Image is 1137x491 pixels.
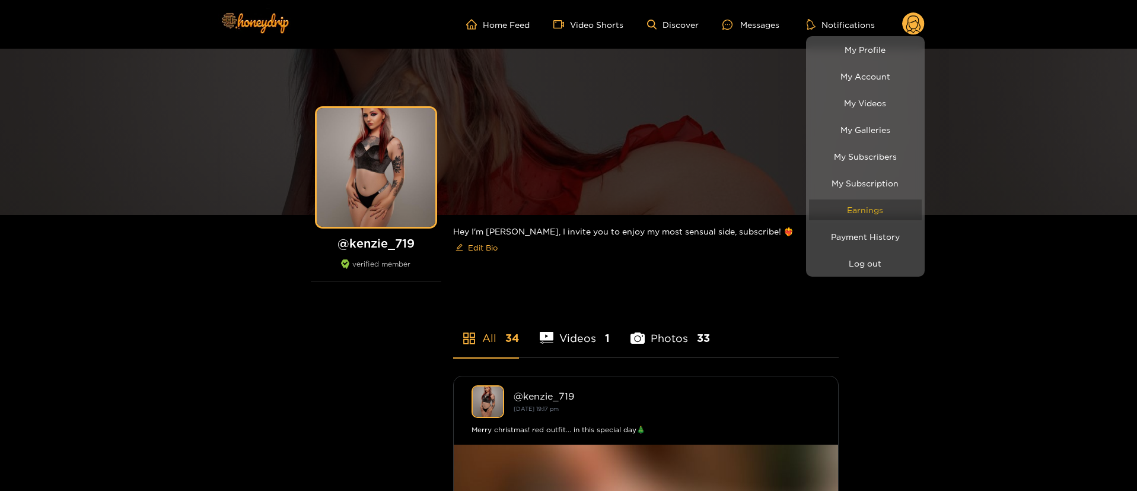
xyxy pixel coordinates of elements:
a: My Videos [809,93,922,113]
a: Earnings [809,199,922,220]
button: Log out [809,253,922,274]
a: My Subscribers [809,146,922,167]
a: My Galleries [809,119,922,140]
a: My Subscription [809,173,922,194]
a: Payment History [809,226,922,247]
a: My Account [809,66,922,87]
a: My Profile [809,39,922,60]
